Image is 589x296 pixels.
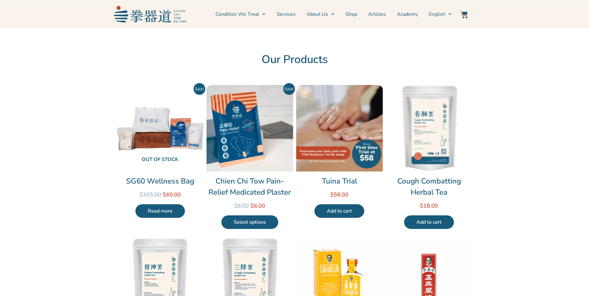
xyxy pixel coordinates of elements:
img: Website Icon-03 [460,11,467,18]
bdi: 265.00 [139,191,161,198]
bdi: 58.00 [330,191,348,198]
bdi: 18.00 [420,202,438,209]
bdi: 6.00 [250,202,265,209]
span: $ [234,202,237,209]
span: $ [250,202,254,209]
a: Chien Chi Tow Pain-Relief Medicated Plaster [207,175,293,198]
span: $ [139,191,143,198]
img: Cough Combatting Herbal Tea [386,85,472,171]
a: About Us [307,6,335,22]
span: $ [163,191,166,198]
img: Tuina Trial [296,85,383,171]
a: Tuina Trial [296,175,383,187]
nav: Menu [189,6,452,22]
a: Read more about “SG60 Wellness Bag” [135,204,185,218]
a: Select options for “Chien Chi Tow Pain-Relief Medicated Plaster” [221,215,278,229]
span: English [429,11,445,18]
img: SG60 Wellness Bag [117,85,203,171]
span: $ [420,202,423,209]
a: Academy [397,6,418,22]
span: Out of stock [122,153,198,167]
span: $ [330,191,334,198]
a: Articles [368,6,386,22]
a: Out of stock [117,85,203,171]
a: Add to cart: “Cough Combatting Herbal Tea” [404,215,454,229]
span: Sale! [283,83,295,95]
a: Shop [346,6,357,22]
bdi: 60.00 [163,191,181,198]
a: Condition We Treat [216,6,266,22]
h2: Our Products [117,53,472,66]
a: English [429,6,452,22]
img: Chien Chi Tow Pain-Relief Medicated Plaster [207,85,293,171]
a: SG60 Wellness Bag [117,175,203,187]
span: Sale! [194,83,205,95]
bdi: 8.00 [234,202,249,209]
a: Add to cart: “Tuina Trial” [314,204,364,218]
a: Services [277,6,296,22]
a: Cough Combatting Herbal Tea [386,175,472,198]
